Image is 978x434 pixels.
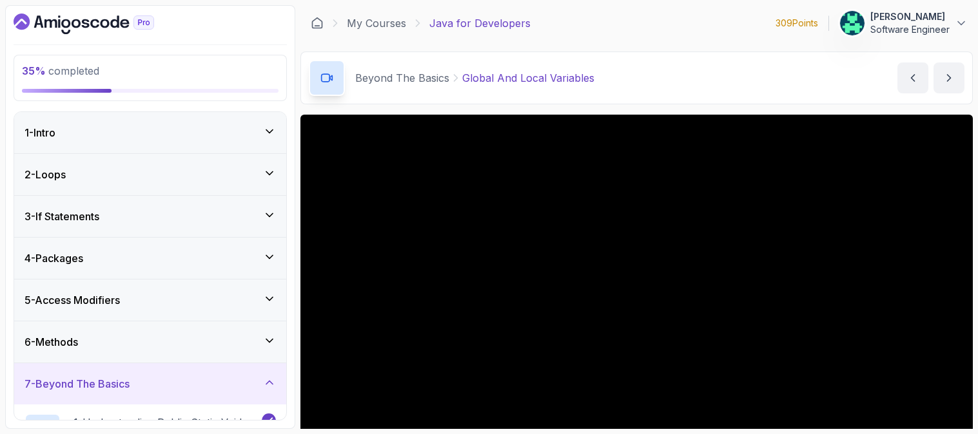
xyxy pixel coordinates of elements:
[462,70,594,86] p: Global And Local Variables
[14,363,286,404] button: 7-Beyond The Basics
[24,250,83,266] h3: 4 - Packages
[14,279,286,321] button: 5-Access Modifiers
[22,64,99,77] span: completed
[24,334,78,350] h3: 6 - Methods
[897,62,928,93] button: previous content
[14,238,286,279] button: 4-Packages
[14,14,184,34] a: Dashboard
[14,321,286,363] button: 6-Methods
[73,415,259,430] p: 1 - Understanding Public Static Void Main
[934,62,964,93] button: next content
[14,196,286,237] button: 3-If Statements
[870,10,950,23] p: [PERSON_NAME]
[24,292,120,308] h3: 5 - Access Modifiers
[429,15,531,31] p: Java for Developers
[24,125,55,140] h3: 1 - Intro
[22,64,46,77] span: 35 %
[839,10,968,36] button: user profile image[PERSON_NAME]Software Engineer
[24,209,99,224] h3: 3 - If Statements
[311,17,324,30] a: Dashboard
[14,112,286,153] button: 1-Intro
[24,167,66,182] h3: 2 - Loops
[870,23,950,36] p: Software Engineer
[14,154,286,195] button: 2-Loops
[355,70,449,86] p: Beyond The Basics
[347,15,406,31] a: My Courses
[24,376,130,392] h3: 7 - Beyond The Basics
[840,11,865,35] img: user profile image
[776,17,818,30] p: 309 Points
